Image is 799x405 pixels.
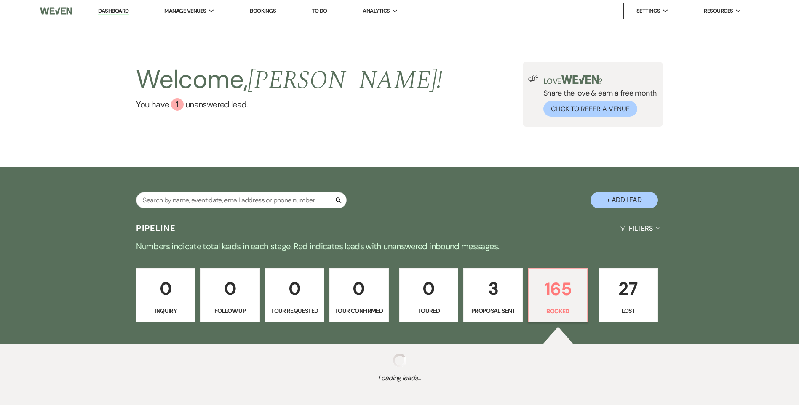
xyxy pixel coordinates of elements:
a: You have 1 unanswered lead. [136,98,442,111]
h2: Welcome, [136,62,442,98]
p: 165 [534,275,582,303]
span: Manage Venues [164,7,206,15]
a: 0Tour Requested [265,268,324,323]
a: Bookings [250,7,276,14]
div: Share the love & earn a free month. [538,75,658,117]
a: Dashboard [98,7,128,15]
span: [PERSON_NAME] ! [248,61,442,100]
span: Analytics [363,7,390,15]
p: Toured [405,306,453,315]
p: Numbers indicate total leads in each stage. Red indicates leads with unanswered inbound messages. [96,240,703,253]
span: Resources [704,7,733,15]
span: Settings [636,7,660,15]
p: 0 [405,274,453,303]
img: loud-speaker-illustration.svg [528,75,538,82]
a: 3Proposal Sent [463,268,523,323]
a: 165Booked [528,268,588,323]
p: 0 [335,274,383,303]
button: + Add Lead [591,192,658,208]
div: 1 [171,98,184,111]
p: 0 [206,274,254,303]
p: Booked [534,306,582,316]
img: weven-logo-green.svg [561,75,599,84]
p: 0 [270,274,319,303]
p: Proposal Sent [469,306,517,315]
a: 0Toured [399,268,459,323]
button: Filters [617,217,663,240]
p: Inquiry [142,306,190,315]
a: 27Lost [599,268,658,323]
span: Loading leads... [40,373,759,383]
a: 0Inquiry [136,268,195,323]
img: Weven Logo [40,2,72,20]
p: Tour Requested [270,306,319,315]
p: 0 [142,274,190,303]
p: Tour Confirmed [335,306,383,315]
p: 27 [604,274,652,303]
h3: Pipeline [136,222,176,234]
p: Lost [604,306,652,315]
img: loading spinner [393,354,406,367]
p: 3 [469,274,517,303]
a: 0Tour Confirmed [329,268,389,323]
p: Follow Up [206,306,254,315]
a: To Do [312,7,327,14]
p: Love ? [543,75,658,85]
button: Click to Refer a Venue [543,101,637,117]
input: Search by name, event date, email address or phone number [136,192,347,208]
a: 0Follow Up [200,268,260,323]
